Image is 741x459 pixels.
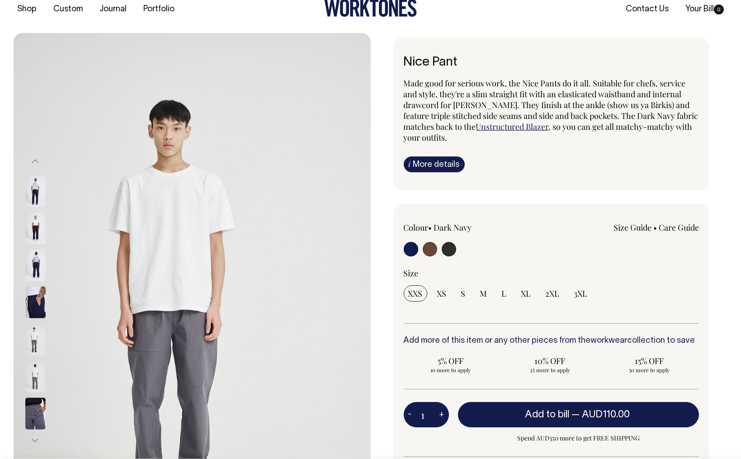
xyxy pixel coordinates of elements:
[404,353,498,376] input: 5% OFF 10 more to apply
[521,288,531,299] span: XL
[574,288,588,299] span: 3XL
[404,268,699,279] div: Size
[404,156,465,172] a: iMore details
[96,2,130,17] a: Journal
[408,355,493,366] span: 5% OFF
[435,406,449,424] button: +
[507,355,592,366] span: 10% OFF
[25,397,46,429] img: charcoal
[541,285,564,302] input: 2XL
[461,288,466,299] span: S
[404,336,699,345] h6: Add more of this item or any other pieces from the collection to save
[140,2,178,17] a: Portfolio
[458,433,699,444] span: Spend AUD350 more to get FREE SHIPPING
[591,337,628,345] a: workwear
[25,249,46,281] img: dark-navy
[503,353,597,376] input: 10% OFF 25 more to apply
[28,431,42,451] button: Next
[25,212,46,244] img: dark-navy
[408,288,423,299] span: XXS
[602,353,696,376] input: 15% OFF 50 more to apply
[502,288,507,299] span: L
[50,2,86,17] a: Custom
[28,151,42,172] button: Previous
[653,222,657,233] span: •
[476,285,492,302] input: M
[404,121,693,143] span: , so you can get all matchy-matchy with your outfits.
[714,5,724,14] span: 0
[582,410,630,419] span: AUD110.00
[25,323,46,355] img: charcoal
[429,222,432,233] span: •
[659,222,699,233] a: Care Guide
[25,360,46,392] img: charcoal
[476,121,549,132] a: Unstructured Blazer
[404,406,416,424] button: -
[497,285,511,302] input: L
[614,222,651,233] a: Size Guide
[404,222,522,233] div: Colour
[517,285,536,302] input: XL
[682,2,727,17] a: Your Bill0
[607,366,692,374] span: 50 more to apply
[570,285,592,302] input: 3XL
[546,288,560,299] span: 2XL
[409,159,411,169] span: i
[434,222,472,233] label: Dark Navy
[457,285,470,302] input: S
[25,286,46,318] img: dark-navy
[433,285,451,302] input: XS
[622,2,672,17] a: Contact Us
[404,285,427,302] input: XXS
[437,288,447,299] span: XS
[14,2,40,17] a: Shop
[507,366,592,374] span: 25 more to apply
[408,366,493,374] span: 10 more to apply
[480,288,487,299] span: M
[404,56,699,70] h6: Nice Pant
[525,410,569,419] span: Add to bill
[458,402,699,427] button: Add to bill —AUD110.00
[404,78,699,132] span: Made good for serious work, the Nice Pants do it all. Suitable for chefs, service and style, they...
[25,175,46,207] img: dark-navy
[607,355,692,366] span: 15% OFF
[571,410,632,419] span: —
